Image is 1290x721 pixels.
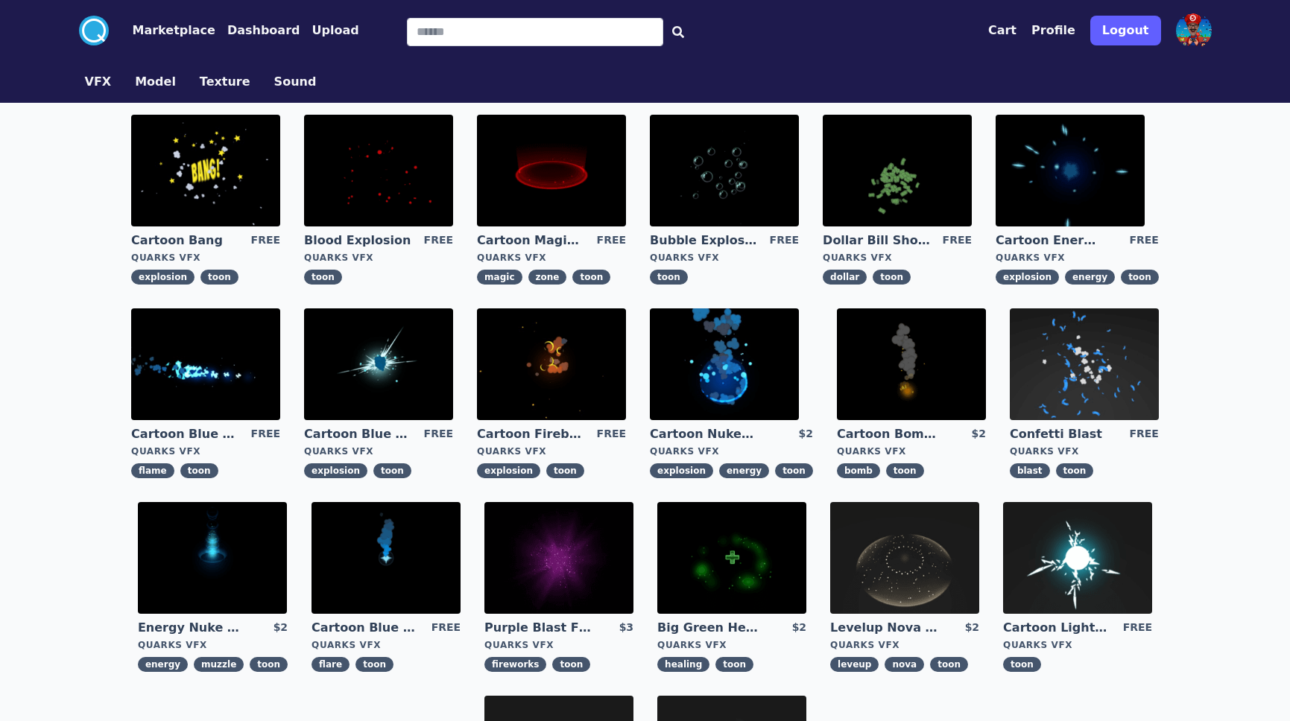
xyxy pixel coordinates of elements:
[73,73,124,91] a: VFX
[837,463,880,478] span: bomb
[597,232,626,249] div: FREE
[131,115,280,226] img: imgAlt
[312,657,350,672] span: flare
[1003,639,1152,651] div: Quarks VFX
[312,22,358,39] button: Upload
[304,426,411,442] a: Cartoon Blue Gas Explosion
[304,308,453,420] img: imgAlt
[431,620,461,636] div: FREE
[304,115,453,226] img: imgAlt
[1065,270,1115,285] span: energy
[312,502,461,614] img: imgAlt
[650,252,799,264] div: Quarks VFX
[477,115,626,226] img: imgAlt
[484,657,546,672] span: fireworks
[304,270,342,285] span: toon
[194,657,244,672] span: muzzle
[484,502,633,614] img: imgAlt
[407,18,663,46] input: Search
[304,232,411,249] a: Blood Explosion
[131,232,238,249] a: Cartoon Bang
[138,502,287,614] img: imgAlt
[1010,463,1050,478] span: blast
[552,657,590,672] span: toon
[988,22,1016,39] button: Cart
[650,445,813,457] div: Quarks VFX
[200,270,238,285] span: toon
[373,463,411,478] span: toon
[477,270,522,285] span: magic
[996,115,1145,226] img: imgAlt
[823,115,972,226] img: imgAlt
[131,308,280,420] img: imgAlt
[1003,620,1110,636] a: Cartoon Lightning Ball
[109,22,215,39] a: Marketplace
[572,270,610,285] span: toon
[657,620,765,636] a: Big Green Healing Effect
[133,22,215,39] button: Marketplace
[274,620,288,636] div: $2
[477,232,584,249] a: Cartoon Magic Zone
[312,620,419,636] a: Cartoon Blue Flare
[546,463,584,478] span: toon
[650,270,688,285] span: toon
[200,73,250,91] button: Texture
[823,252,972,264] div: Quarks VFX
[1010,308,1159,420] img: imgAlt
[1010,445,1159,457] div: Quarks VFX
[1003,502,1152,614] img: imgAlt
[996,232,1103,249] a: Cartoon Energy Explosion
[180,463,218,478] span: toon
[312,639,461,651] div: Quarks VFX
[1121,270,1159,285] span: toon
[424,232,453,249] div: FREE
[830,639,979,651] div: Quarks VFX
[1090,16,1161,45] button: Logout
[650,115,799,226] img: imgAlt
[657,639,806,651] div: Quarks VFX
[886,463,924,478] span: toon
[830,502,979,614] img: imgAlt
[770,232,799,249] div: FREE
[251,232,280,249] div: FREE
[528,270,567,285] span: zone
[1176,13,1212,48] img: profile
[775,463,813,478] span: toon
[188,73,262,91] a: Texture
[138,620,245,636] a: Energy Nuke Muzzle Flash
[837,445,986,457] div: Quarks VFX
[227,22,300,39] button: Dashboard
[477,445,626,457] div: Quarks VFX
[138,657,188,672] span: energy
[131,270,195,285] span: explosion
[885,657,924,672] span: nova
[131,426,238,442] a: Cartoon Blue Flamethrower
[477,252,626,264] div: Quarks VFX
[996,270,1059,285] span: explosion
[873,270,911,285] span: toon
[823,270,867,285] span: dollar
[123,73,188,91] a: Model
[930,657,968,672] span: toon
[424,426,453,442] div: FREE
[792,620,806,636] div: $2
[355,657,393,672] span: toon
[943,232,972,249] div: FREE
[131,445,280,457] div: Quarks VFX
[1090,10,1161,51] a: Logout
[477,426,584,442] a: Cartoon Fireball Explosion
[657,502,806,614] img: imgAlt
[1129,426,1158,442] div: FREE
[477,463,540,478] span: explosion
[135,73,176,91] button: Model
[830,657,879,672] span: leveup
[965,620,979,636] div: $2
[657,657,709,672] span: healing
[131,463,174,478] span: flame
[1031,22,1075,39] button: Profile
[996,252,1159,264] div: Quarks VFX
[1010,426,1117,442] a: Confetti Blast
[215,22,300,39] a: Dashboard
[619,620,633,636] div: $3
